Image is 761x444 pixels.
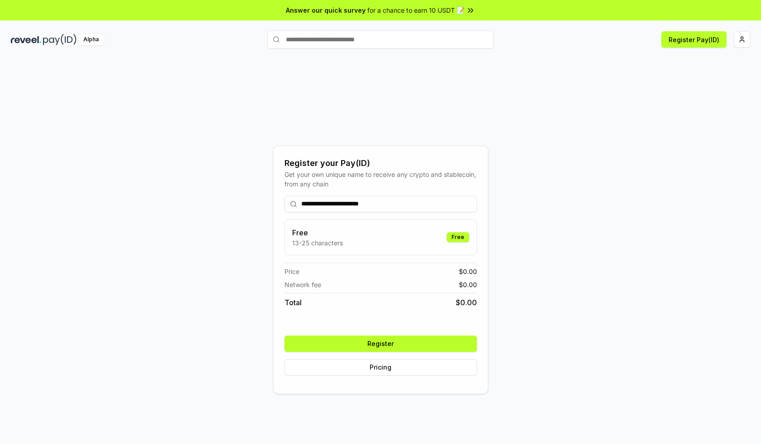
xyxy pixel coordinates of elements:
button: Register Pay(ID) [661,31,727,48]
div: Free [447,232,469,242]
span: $ 0.00 [459,280,477,289]
span: Price [284,267,299,276]
img: reveel_dark [11,34,41,45]
span: Total [284,297,302,308]
span: $ 0.00 [459,267,477,276]
button: Pricing [284,359,477,376]
p: 13-25 characters [292,238,343,248]
span: for a chance to earn 10 USDT 📝 [367,5,464,15]
div: Get your own unique name to receive any crypto and stablecoin, from any chain [284,170,477,189]
div: Alpha [78,34,104,45]
span: Network fee [284,280,321,289]
h3: Free [292,227,343,238]
div: Register your Pay(ID) [284,157,477,170]
span: Answer our quick survey [286,5,366,15]
img: pay_id [43,34,77,45]
span: $ 0.00 [456,297,477,308]
button: Register [284,336,477,352]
